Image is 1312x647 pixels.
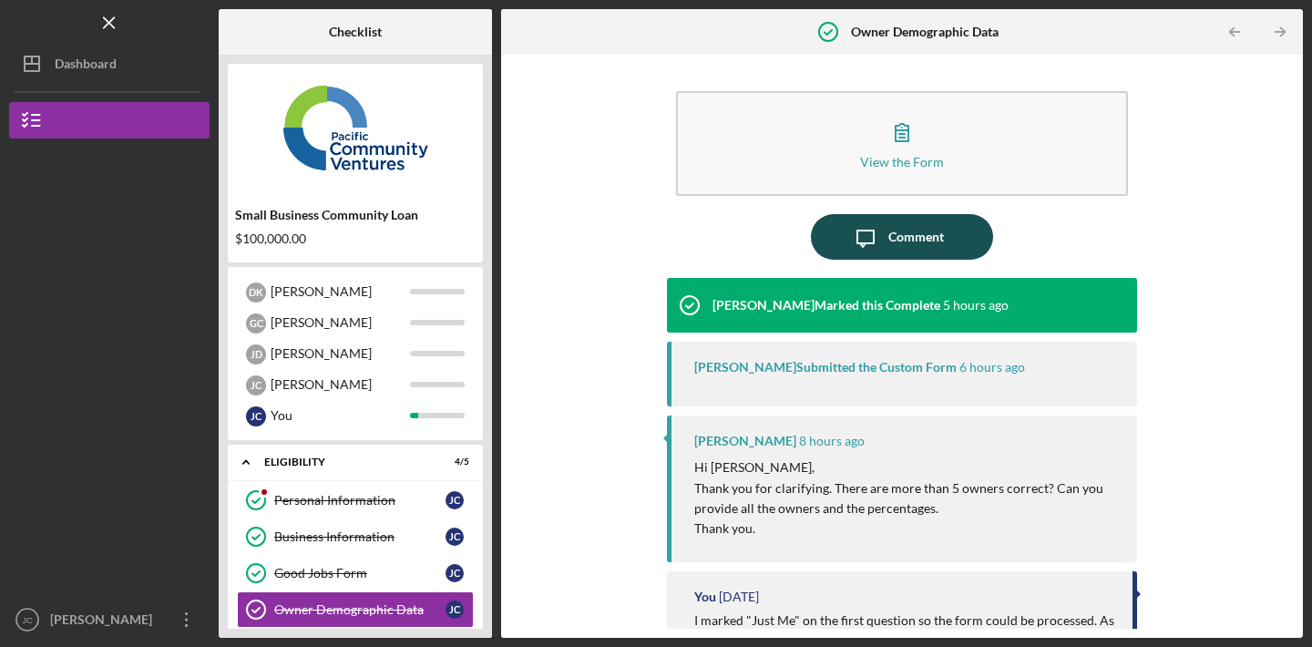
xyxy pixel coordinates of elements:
[55,46,117,87] div: Dashboard
[446,528,464,546] div: J C
[694,457,1119,478] p: Hi [PERSON_NAME],
[811,214,993,260] button: Comment
[329,25,382,39] b: Checklist
[237,555,474,591] a: Good Jobs FormJC
[719,590,759,604] time: 2025-09-25 04:55
[860,155,944,169] div: View the Form
[46,601,164,642] div: [PERSON_NAME]
[943,298,1009,313] time: 2025-09-29 23:01
[888,214,944,260] div: Comment
[694,478,1119,519] p: Thank you for clarifying. There are more than 5 owners correct? Can you provide all the owners an...
[446,601,464,619] div: J C
[694,360,957,375] div: [PERSON_NAME] Submitted the Custom Form
[271,400,410,431] div: You
[237,519,474,555] a: Business InformationJC
[271,369,410,400] div: [PERSON_NAME]
[676,91,1128,196] button: View the Form
[694,590,716,604] div: You
[274,493,446,508] div: Personal Information
[712,298,940,313] div: [PERSON_NAME] Marked this Complete
[246,313,266,334] div: G C
[446,491,464,509] div: J C
[237,482,474,519] a: Personal InformationJC
[694,613,1114,642] div: I marked "Just Me" on the first question so the form could be processed. As you can see form the ...
[694,434,796,448] div: [PERSON_NAME]
[271,276,410,307] div: [PERSON_NAME]
[246,406,266,426] div: J C
[274,529,446,544] div: Business Information
[237,591,474,628] a: Owner Demographic DataJC
[228,73,483,182] img: Product logo
[235,231,476,246] div: $100,000.00
[274,566,446,580] div: Good Jobs Form
[246,344,266,365] div: J D
[9,601,210,638] button: JC[PERSON_NAME]
[436,457,469,467] div: 4 / 5
[274,602,446,617] div: Owner Demographic Data
[446,564,464,582] div: J C
[851,25,999,39] b: Owner Demographic Data
[959,360,1025,375] time: 2025-09-29 22:17
[9,46,210,82] button: Dashboard
[246,282,266,303] div: D K
[246,375,266,395] div: J C
[799,434,865,448] time: 2025-09-29 20:43
[271,338,410,369] div: [PERSON_NAME]
[694,519,1119,539] p: Thank you.
[22,615,33,625] text: JC
[264,457,424,467] div: Eligibility
[271,307,410,338] div: [PERSON_NAME]
[235,208,476,222] div: Small Business Community Loan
